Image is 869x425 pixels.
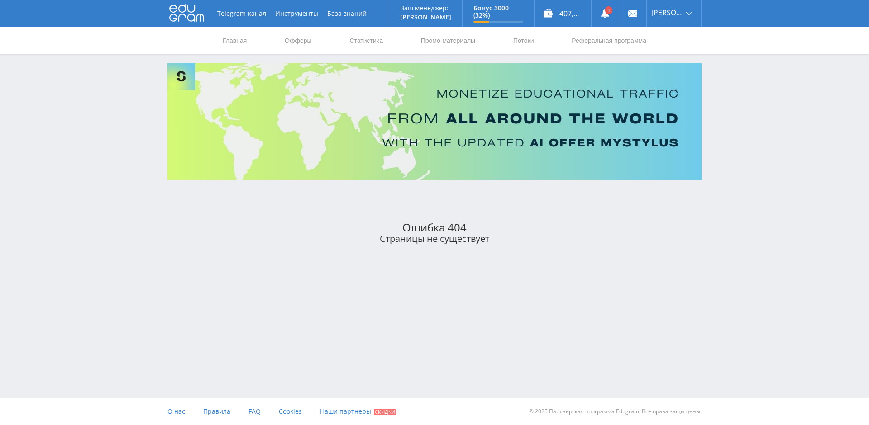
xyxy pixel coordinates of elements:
[248,398,261,425] a: FAQ
[248,407,261,416] span: FAQ
[512,27,535,54] a: Потоки
[167,398,185,425] a: О нас
[167,233,702,244] div: Страницы не существует
[167,221,702,234] div: Ошибка 404
[400,5,451,12] p: Ваш менеджер:
[374,409,396,415] span: Скидки
[167,407,185,416] span: О нас
[320,398,396,425] a: Наши партнеры Скидки
[420,27,476,54] a: Промо-материалы
[167,63,702,180] img: Banner
[320,407,371,416] span: Наши партнеры
[284,27,313,54] a: Офферы
[571,27,647,54] a: Реферальная программа
[473,5,523,19] p: Бонус 3000 (32%)
[400,14,451,21] p: [PERSON_NAME]
[203,407,230,416] span: Правила
[651,9,683,16] span: [PERSON_NAME]
[439,398,702,425] div: © 2025 Партнёрская программа Edugram. Все права защищены.
[222,27,248,54] a: Главная
[349,27,384,54] a: Статистика
[279,398,302,425] a: Cookies
[279,407,302,416] span: Cookies
[203,398,230,425] a: Правила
